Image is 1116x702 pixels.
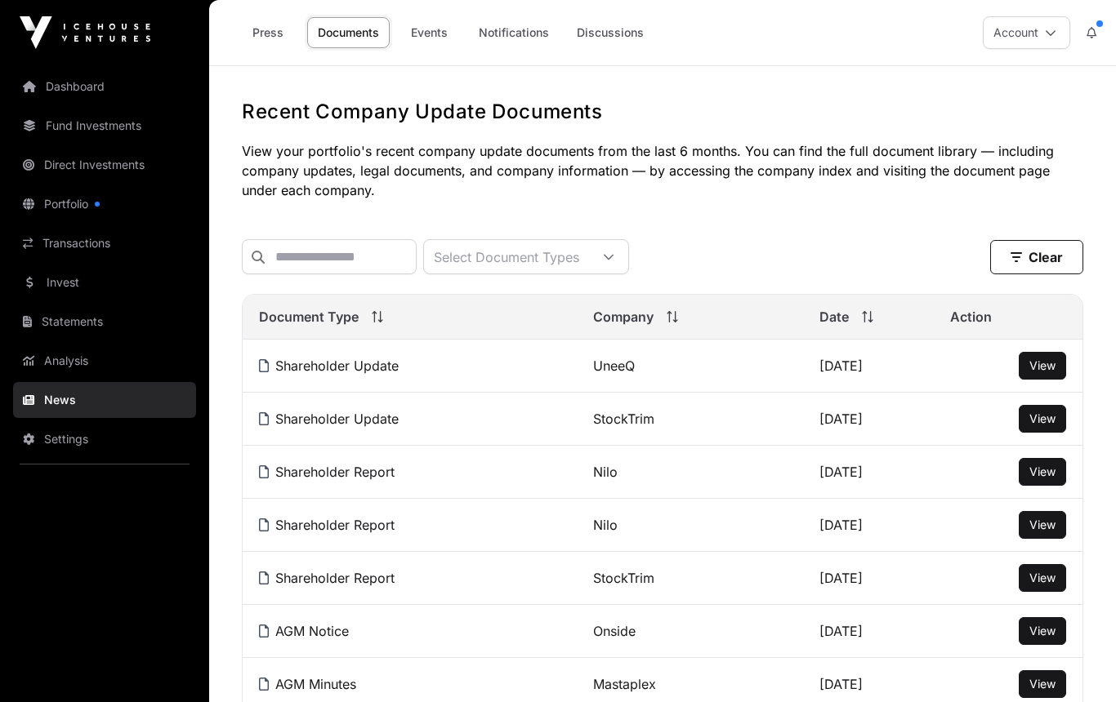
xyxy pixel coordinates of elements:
button: Account [983,16,1070,49]
td: [DATE] [803,340,934,393]
button: View [1019,352,1066,380]
a: Shareholder Report [259,517,395,533]
a: Invest [13,264,196,300]
span: View [1029,358,1056,372]
a: UneeQ [593,358,635,374]
a: Shareholder Report [259,464,395,480]
a: Mastaplex [593,676,656,692]
td: [DATE] [803,552,934,605]
a: Onside [593,623,636,639]
iframe: Chat Widget [1034,624,1116,702]
a: View [1029,411,1056,427]
a: Documents [307,17,390,48]
a: Nilo [593,517,618,533]
button: View [1019,405,1066,433]
button: View [1019,617,1066,645]
a: Discussions [566,17,654,48]
a: Dashboard [13,69,196,104]
span: Action [950,307,992,327]
a: AGM Notice [259,623,349,639]
a: Fund Investments [13,108,196,144]
span: View [1029,518,1056,531]
a: Notifications [468,17,560,48]
td: [DATE] [803,446,934,499]
button: Clear [990,240,1083,274]
a: Portfolio [13,186,196,222]
span: Company [593,307,654,327]
a: AGM Minutes [259,676,356,692]
a: Settings [13,421,196,457]
button: View [1019,670,1066,698]
a: StockTrim [593,411,654,427]
button: View [1019,564,1066,592]
a: View [1029,358,1056,374]
a: View [1029,464,1056,480]
div: Select Document Types [424,240,589,273]
a: View [1029,623,1056,639]
span: View [1029,464,1056,478]
span: View [1029,411,1056,425]
a: StockTrim [593,570,654,586]
span: Date [819,307,849,327]
span: View [1029,624,1056,638]
a: View [1029,517,1056,533]
button: View [1019,511,1066,539]
td: [DATE] [803,393,934,446]
a: View [1029,676,1056,692]
p: View your portfolio's recent company update documents from the last 6 months. You can find the fu... [242,141,1083,200]
a: Shareholder Report [259,570,395,586]
h1: Recent Company Update Documents [242,99,1083,125]
td: [DATE] [803,605,934,658]
span: Document Type [259,307,359,327]
a: Analysis [13,343,196,379]
a: Direct Investments [13,147,196,183]
a: Transactions [13,225,196,261]
a: Events [396,17,462,48]
button: View [1019,458,1066,486]
a: Statements [13,304,196,340]
td: [DATE] [803,499,934,552]
img: Icehouse Ventures Logo [20,16,150,49]
a: Shareholder Update [259,358,399,374]
a: View [1029,570,1056,586]
a: Press [235,17,301,48]
a: News [13,382,196,418]
a: Shareholder Update [259,411,399,427]
span: View [1029,677,1056,691]
a: Nilo [593,464,618,480]
span: View [1029,571,1056,584]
